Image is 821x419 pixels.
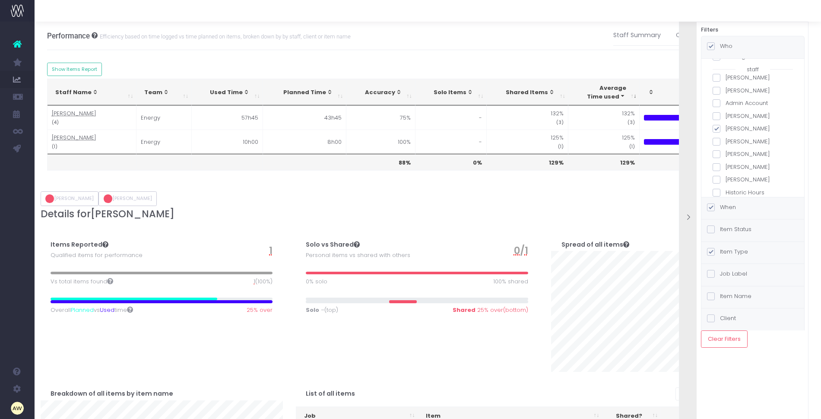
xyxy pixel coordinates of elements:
[487,105,568,130] td: 132%
[415,154,487,170] th: 0%
[640,79,787,105] th: : activate to sort column ascending
[556,118,564,126] small: (3)
[576,84,626,101] div: Average Time used
[306,306,338,314] span: (top)
[415,79,487,105] th: Solo Items: activate to sort column ascending
[247,306,273,314] span: 25% over
[495,88,555,97] div: Shared Items
[55,88,123,97] div: Staff Name
[41,208,794,220] h3: Details for
[51,241,108,248] h4: Items Reported
[346,154,415,170] th: 88%
[306,241,360,248] h4: Solo vs Shared
[713,188,793,197] label: Historic Hours
[321,306,324,314] span: –
[48,79,136,105] th: Staff Name: activate to sort column ascending
[568,79,640,105] th: AverageTime used: activate to sort column ascending
[415,130,487,154] td: -
[707,42,732,51] label: Who
[568,105,640,130] td: 132%
[263,130,346,154] td: 8h00
[271,88,333,97] div: Planned Time
[254,277,255,286] span: 1
[306,251,410,260] span: Personal items vs shared with others
[493,277,528,286] span: 100% shared
[707,203,736,212] label: When
[52,118,59,126] small: (4)
[568,154,640,170] th: 129%
[144,88,178,97] div: Team
[701,26,805,33] h6: Filters
[306,390,355,397] h4: List of all items
[514,243,520,258] span: 0
[713,163,793,171] label: [PERSON_NAME]
[263,79,346,105] th: Planned Time: activate to sort column ascending
[707,314,736,323] label: Client
[713,99,793,108] label: Admin Account
[525,243,528,258] span: 1
[568,130,640,154] td: 125%
[346,105,415,130] td: 75%
[487,130,568,154] td: 125%
[713,175,793,184] label: [PERSON_NAME]
[47,32,90,40] span: Performance
[254,277,273,286] span: (100%)
[192,105,263,130] td: 57h45
[51,277,113,286] span: Vs total items found
[41,191,99,206] button: [PERSON_NAME]
[98,32,351,40] small: Efficiency based on time logged vs time planned on items, broken down by by staff, client or item...
[676,25,726,45] a: Client Summary
[628,118,635,126] small: (3)
[51,306,133,314] span: Overall vs time
[47,63,102,76] button: Show Items Report
[52,142,57,150] small: (1)
[192,130,263,154] td: 10h00
[423,88,474,97] div: Solo Items
[701,330,748,348] button: Clear Filters
[100,306,114,314] span: Used
[306,306,319,314] strong: Solo
[558,142,564,150] small: (1)
[52,133,96,142] abbr: [PERSON_NAME]
[561,241,629,248] h4: Spread of all items
[713,112,793,121] label: [PERSON_NAME]
[11,402,24,415] img: images/default_profile_image.png
[735,65,770,74] span: staff
[415,105,487,130] td: -
[52,109,96,117] abbr: [PERSON_NAME]
[713,86,793,95] label: [PERSON_NAME]
[346,79,415,105] th: Accuracy: activate to sort column ascending
[306,277,327,286] span: 0% solo
[613,25,661,45] a: Staff Summary
[629,142,635,150] small: (1)
[346,130,415,154] td: 100%
[487,154,568,170] th: 129%
[354,88,402,97] div: Accuracy
[713,124,793,133] label: [PERSON_NAME]
[487,79,568,105] th: Shared Items: activate to sort column ascending
[192,79,263,105] th: Used Time: activate to sort column ascending
[713,73,793,82] label: [PERSON_NAME]
[713,137,793,146] label: [PERSON_NAME]
[200,88,250,97] div: Used Time
[477,306,503,314] span: 25% over
[713,150,793,159] label: [PERSON_NAME]
[269,243,273,258] span: 1
[453,306,528,314] span: (bottom)
[707,248,748,256] label: Item Type
[136,105,192,130] td: Energy
[98,191,157,206] button: [PERSON_NAME]
[707,292,751,301] label: Item Name
[707,225,751,234] label: Item Status
[263,105,346,130] td: 43h45
[707,270,747,278] label: Job Label
[51,390,173,397] h4: Breakdown of all items by item name
[51,251,143,260] span: Qualified items for performance
[136,130,192,154] td: Energy
[453,306,475,314] strong: Shared
[514,243,528,258] span: /
[71,306,94,314] span: Planned
[136,79,192,105] th: Team: activate to sort column ascending
[91,208,174,220] span: [PERSON_NAME]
